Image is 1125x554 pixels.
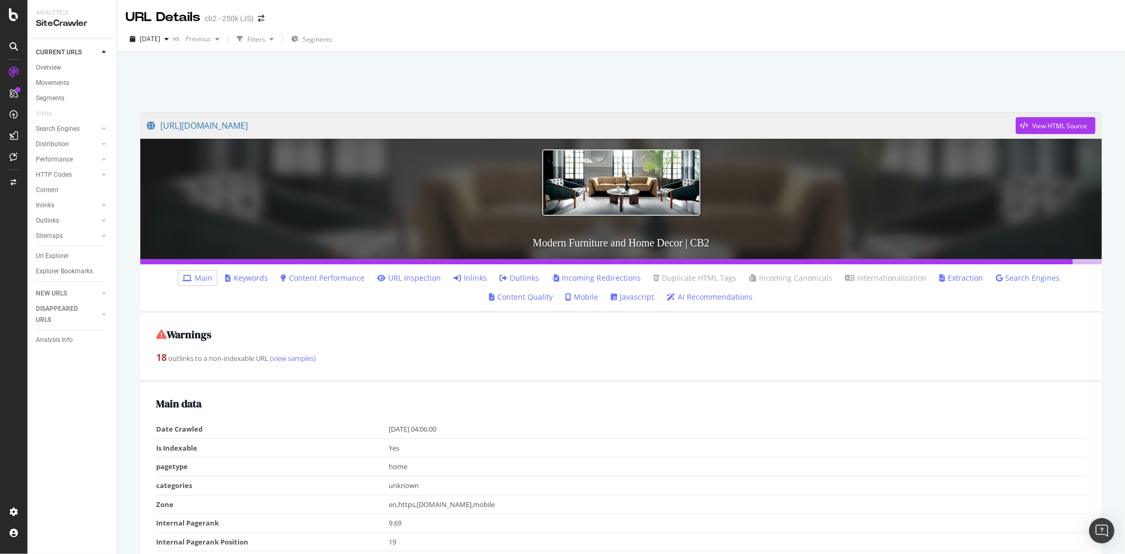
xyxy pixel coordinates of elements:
a: Search Engines [36,123,99,135]
a: DISAPPEARED URLS [36,303,99,326]
a: Search Engines [996,273,1060,283]
button: Previous [181,31,224,47]
div: Outlinks [36,215,59,226]
button: Filters [233,31,278,47]
div: Open Intercom Messenger [1089,518,1114,543]
a: (view samples) [268,354,316,363]
div: outlinks to a non-indexable URL [156,351,1086,365]
h2: Main data [156,398,1086,409]
button: Segments [287,31,336,47]
span: vs [173,34,181,43]
td: Internal Pagerank [156,514,389,533]
span: Previous [181,34,211,43]
a: HTTP Codes [36,169,99,180]
div: Search Engines [36,123,80,135]
td: 19 [389,532,1086,551]
a: Explorer Bookmarks [36,266,109,277]
div: Movements [36,78,69,89]
a: Outlinks [499,273,539,283]
td: pagetype [156,457,389,476]
div: arrow-right-arrow-left [258,15,264,22]
a: Extraction [939,273,983,283]
div: Url Explorer [36,251,69,262]
a: AI Recommendations [667,292,753,302]
td: 9.69 [389,514,1086,533]
a: Segments [36,93,109,104]
a: Content Performance [281,273,364,283]
h3: Modern Furniture and Home Decor | CB2 [140,226,1102,259]
img: Modern Furniture and Home Decor | CB2 [542,149,700,215]
a: Duplicate HTML Tags [653,273,736,283]
a: Internationalization [845,273,927,283]
a: NEW URLS [36,288,99,299]
a: Content Quality [489,292,553,302]
td: Yes [389,438,1086,457]
a: Javascript [611,292,655,302]
a: Content [36,185,109,196]
div: Visits [36,108,52,119]
a: URL Inspection [377,273,441,283]
td: Zone [156,495,389,514]
a: Keywords [225,273,268,283]
div: Explorer Bookmarks [36,266,93,277]
td: home [389,457,1086,476]
h2: Warnings [156,329,1086,340]
div: Inlinks [36,200,54,211]
td: [DATE] 04:06:00 [389,420,1086,438]
td: en,https,[DOMAIN_NAME],mobile [389,495,1086,514]
a: Distribution [36,139,99,150]
div: Performance [36,154,73,165]
a: [URL][DOMAIN_NAME] [147,112,1016,139]
a: Incoming Canonicals [749,273,832,283]
a: Overview [36,62,109,73]
div: SiteCrawler [36,17,108,30]
td: Is Indexable [156,438,389,457]
a: CURRENT URLS [36,47,99,58]
a: Incoming Redirections [552,273,641,283]
div: Segments [36,93,64,104]
td: unknown [389,476,1086,495]
a: Outlinks [36,215,99,226]
div: View HTML Source [1032,121,1087,130]
div: cb2 - 250k (JS) [205,13,254,24]
div: Content [36,185,59,196]
div: Sitemaps [36,231,63,242]
td: categories [156,476,389,495]
a: Mobile [566,292,599,302]
a: Sitemaps [36,231,99,242]
a: Inlinks [36,200,99,211]
div: Analysis Info [36,335,73,346]
button: [DATE] [126,31,173,47]
div: Filters [247,35,265,44]
td: Date Crawled [156,420,389,438]
div: HTTP Codes [36,169,72,180]
a: Analysis Info [36,335,109,346]
div: NEW URLS [36,288,67,299]
div: Overview [36,62,61,73]
div: URL Details [126,8,200,26]
div: Analytics [36,8,108,17]
a: Inlinks [454,273,487,283]
div: DISAPPEARED URLS [36,303,89,326]
a: Url Explorer [36,251,109,262]
div: CURRENT URLS [36,47,82,58]
strong: 18 [156,351,167,364]
a: Visits [36,108,62,119]
span: Segments [303,35,332,44]
a: Main [182,273,213,283]
span: 2025 Oct. 2nd [140,34,160,43]
a: Performance [36,154,99,165]
div: Distribution [36,139,69,150]
a: Movements [36,78,109,89]
td: Internal Pagerank Position [156,532,389,551]
button: View HTML Source [1016,117,1095,134]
